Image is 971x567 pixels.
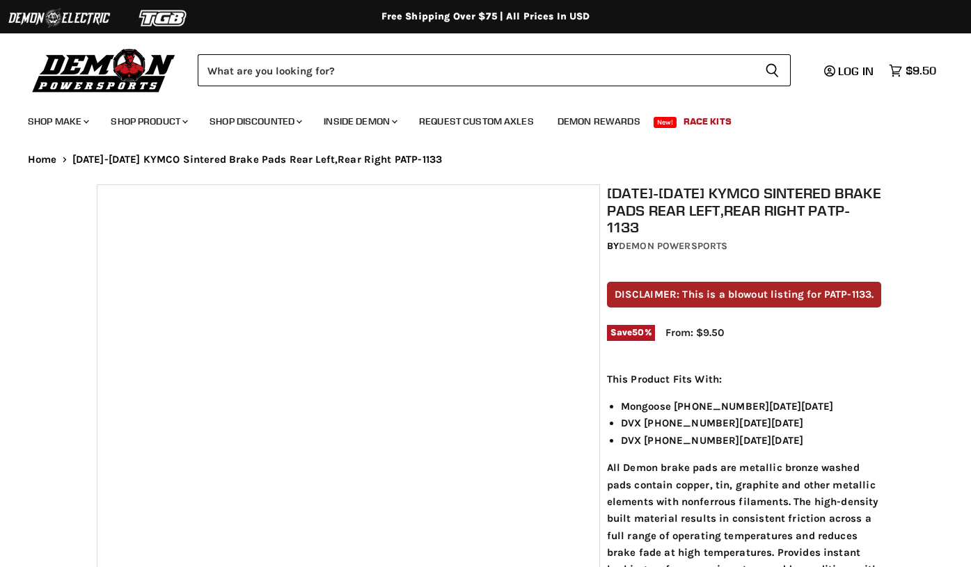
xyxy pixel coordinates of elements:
p: DISCLAIMER: This is a blowout listing for PATP-1133. [607,282,882,308]
li: DVX [PHONE_NUMBER][DATE][DATE] [621,432,882,449]
img: Demon Powersports [28,45,180,95]
img: TGB Logo 2 [111,5,216,31]
p: This Product Fits With: [607,371,882,388]
a: Demon Rewards [547,107,651,136]
span: $9.50 [906,64,936,77]
div: by [607,239,882,254]
a: $9.50 [882,61,943,81]
a: Shop Make [17,107,97,136]
a: Log in [818,65,882,77]
li: Mongoose [PHONE_NUMBER][DATE][DATE] [621,398,882,415]
span: [DATE]-[DATE] KYMCO Sintered Brake Pads Rear Left,Rear Right PATP-1133 [72,154,443,166]
ul: Main menu [17,102,933,136]
h1: [DATE]-[DATE] KYMCO Sintered Brake Pads Rear Left,Rear Right PATP-1133 [607,184,882,236]
a: Race Kits [673,107,742,136]
img: Demon Electric Logo 2 [7,5,111,31]
input: Search [198,54,754,86]
a: Demon Powersports [619,240,727,252]
a: Inside Demon [313,107,406,136]
li: DVX [PHONE_NUMBER][DATE][DATE] [621,415,882,431]
span: Log in [838,64,874,78]
a: Shop Product [100,107,196,136]
button: Search [754,54,791,86]
span: 50 [632,327,644,337]
span: New! [654,117,677,128]
span: From: $9.50 [665,326,724,339]
a: Request Custom Axles [409,107,544,136]
a: Home [28,154,57,166]
span: Save % [607,325,655,340]
form: Product [198,54,791,86]
a: Shop Discounted [199,107,310,136]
